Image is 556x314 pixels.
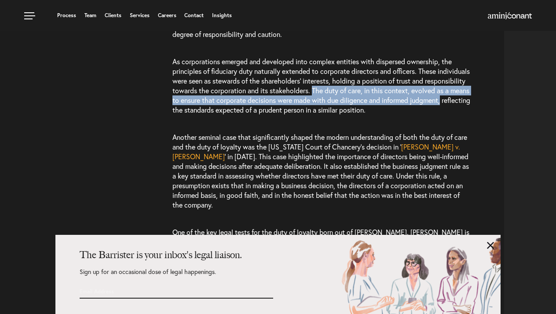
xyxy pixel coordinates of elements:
[488,13,532,20] a: Home
[84,13,96,18] a: Team
[488,12,532,19] img: Amini & Conant
[184,13,204,18] a: Contact
[172,57,470,114] span: As corporations emerged and developed into complex entities with dispersed ownership, the princip...
[80,249,242,261] strong: The Barrister is your inbox's legal liaison.
[172,132,467,151] span: Another seminal case that significantly shaped the modern understanding of both the duty of care ...
[172,152,469,209] span: ‘ in [DATE]. This case highlighted the importance of directors being well-informed and making dec...
[172,142,460,161] a: [PERSON_NAME] v. [PERSON_NAME]
[172,227,470,266] span: One of the key legal tests for the duty of loyalty born out of [PERSON_NAME]. [PERSON_NAME] is th...
[158,13,176,18] a: Careers
[80,269,273,284] p: Sign up for an occasional dose of legal happenings.
[57,13,76,18] a: Process
[80,284,225,299] input: Email Address
[212,13,232,18] a: Insights
[130,13,150,18] a: Services
[105,13,121,18] a: Clients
